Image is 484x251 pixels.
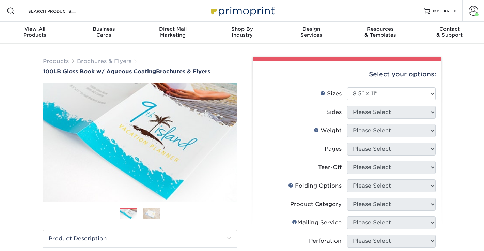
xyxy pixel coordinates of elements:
a: BusinessCards [69,22,138,44]
h1: Brochures & Flyers [43,68,237,75]
span: 100LB Gloss Book w/ Aqueous Coating [43,68,156,75]
span: MY CART [433,8,452,14]
a: 100LB Gloss Book w/ Aqueous CoatingBrochures & Flyers [43,68,237,75]
a: Brochures & Flyers [77,58,131,64]
img: 100LB Gloss Book<br/>w/ Aqueous Coating 01 [43,75,237,210]
a: Contact& Support [415,22,484,44]
h2: Product Description [43,230,237,247]
div: Pages [325,145,342,153]
div: Select your options: [258,61,436,87]
div: Sides [326,108,342,116]
img: Brochures & Flyers 02 [143,208,160,219]
span: 0 [454,9,457,13]
div: Product Category [290,200,342,208]
div: Perforation [309,237,342,245]
input: SEARCH PRODUCTS..... [28,7,94,15]
a: Products [43,58,69,64]
div: Mailing Service [292,219,342,227]
div: & Support [415,26,484,38]
img: Brochures & Flyers 01 [120,208,137,220]
span: Direct Mail [138,26,207,32]
div: Tear-Off [318,163,342,172]
div: Sizes [320,90,342,98]
div: Folding Options [288,182,342,190]
span: Contact [415,26,484,32]
a: Resources& Templates [346,22,415,44]
div: & Templates [346,26,415,38]
img: Primoprint [208,3,276,18]
span: Business [69,26,138,32]
a: DesignServices [277,22,346,44]
div: Marketing [138,26,207,38]
span: Shop By [207,26,277,32]
div: Industry [207,26,277,38]
a: Shop ByIndustry [207,22,277,44]
span: Design [277,26,346,32]
a: Direct MailMarketing [138,22,207,44]
div: Services [277,26,346,38]
span: Resources [346,26,415,32]
div: Cards [69,26,138,38]
div: Weight [314,127,342,135]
